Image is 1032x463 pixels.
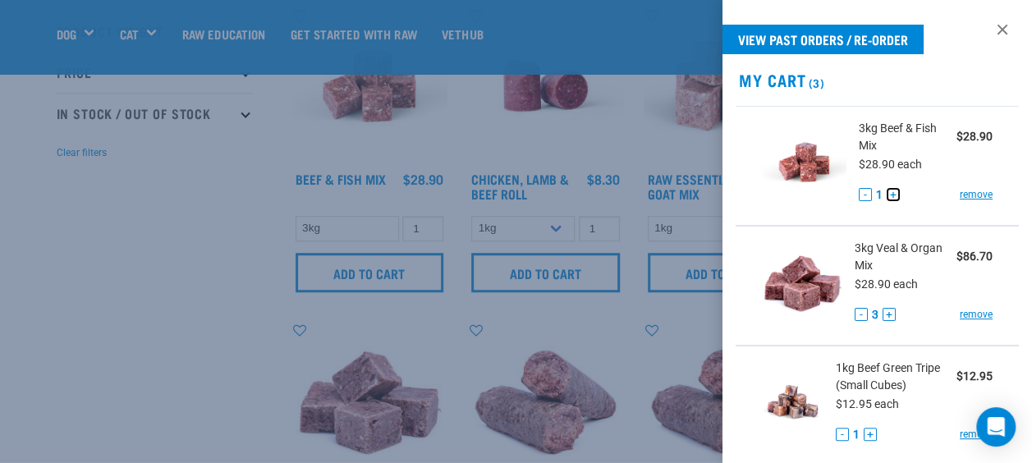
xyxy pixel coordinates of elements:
a: remove [960,307,993,322]
button: - [855,308,868,321]
span: 3 [872,306,878,323]
span: (3) [806,80,825,85]
img: Beef Green Tripe (Small Cubes) [762,360,824,444]
button: + [883,308,896,321]
strong: $12.95 [956,369,993,383]
h2: My Cart [722,71,1032,89]
span: 1kg Beef Green Tripe (Small Cubes) [836,360,956,394]
strong: $86.70 [956,250,993,263]
span: $28.90 each [859,158,922,171]
button: - [859,188,872,201]
span: 1 [876,186,883,204]
span: 3kg Beef & Fish Mix [859,120,956,154]
span: 3kg Veal & Organ Mix [855,240,956,274]
span: $12.95 each [836,397,899,410]
button: + [887,188,900,201]
span: $28.90 each [855,277,918,291]
button: - [836,428,849,441]
a: remove [960,427,993,442]
img: Veal & Organ Mix [762,240,842,324]
div: Open Intercom Messenger [976,407,1016,447]
strong: $28.90 [956,130,993,143]
a: View past orders / re-order [722,25,924,54]
a: remove [960,187,993,202]
span: 1 [853,426,860,443]
img: Beef & Fish Mix [762,120,846,204]
button: + [864,428,877,441]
